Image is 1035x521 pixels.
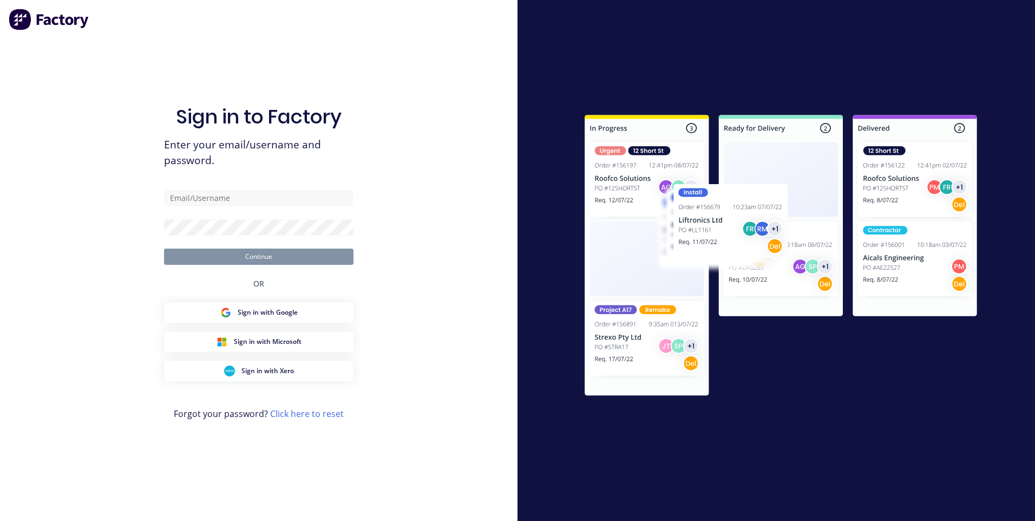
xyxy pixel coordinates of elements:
span: Sign in with Google [238,308,298,317]
a: Click here to reset [270,408,344,420]
button: Continue [164,249,353,265]
img: Microsoft Sign in [217,336,227,347]
span: Forgot your password? [174,407,344,420]
img: Sign in [561,93,1001,421]
button: Xero Sign inSign in with Xero [164,361,353,381]
div: OR [253,265,264,302]
h1: Sign in to Factory [176,105,342,128]
img: Factory [9,9,90,30]
button: Google Sign inSign in with Google [164,302,353,323]
button: Microsoft Sign inSign in with Microsoft [164,331,353,352]
input: Email/Username [164,190,353,206]
img: Google Sign in [220,307,231,318]
span: Sign in with Xero [241,366,294,376]
span: Sign in with Microsoft [234,337,302,347]
span: Enter your email/username and password. [164,137,353,168]
img: Xero Sign in [224,366,235,376]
